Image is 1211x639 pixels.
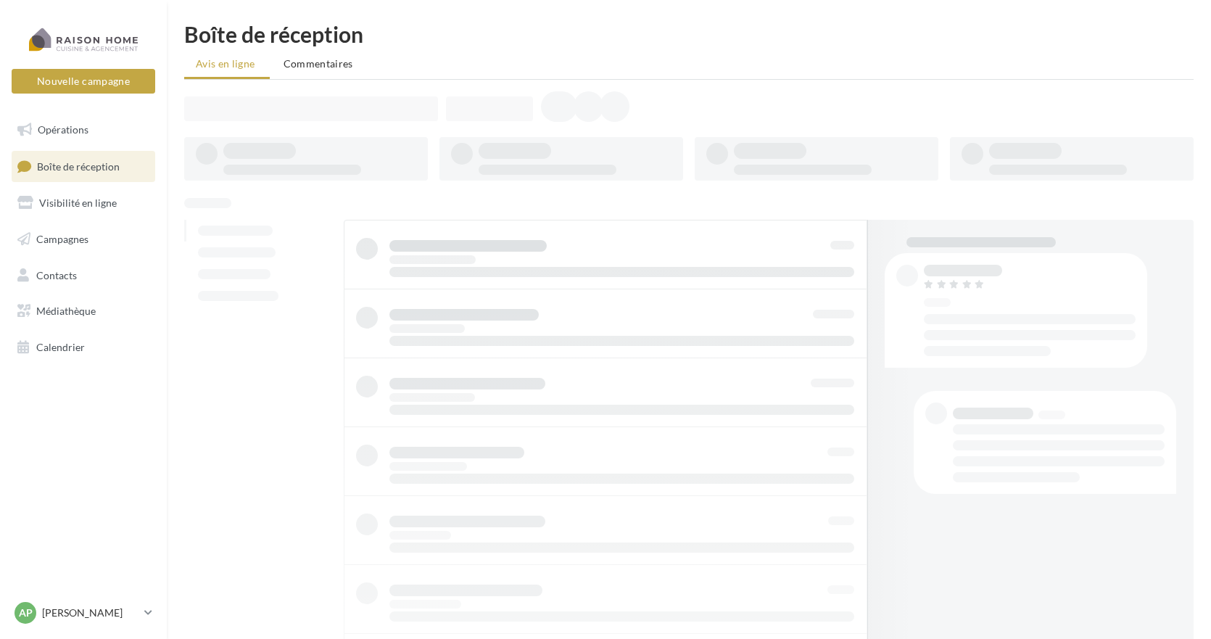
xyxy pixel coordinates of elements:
div: Boîte de réception [184,23,1194,45]
a: AP [PERSON_NAME] [12,599,155,627]
span: Boîte de réception [37,160,120,172]
span: Calendrier [36,341,85,353]
a: Opérations [9,115,158,145]
a: Calendrier [9,332,158,363]
a: Contacts [9,260,158,291]
span: Campagnes [36,233,88,245]
p: [PERSON_NAME] [42,606,139,620]
a: Boîte de réception [9,151,158,182]
span: Commentaires [284,57,353,70]
span: Visibilité en ligne [39,197,117,209]
span: AP [19,606,33,620]
a: Visibilité en ligne [9,188,158,218]
span: Contacts [36,268,77,281]
span: Médiathèque [36,305,96,317]
button: Nouvelle campagne [12,69,155,94]
a: Médiathèque [9,296,158,326]
a: Campagnes [9,224,158,255]
span: Opérations [38,123,88,136]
